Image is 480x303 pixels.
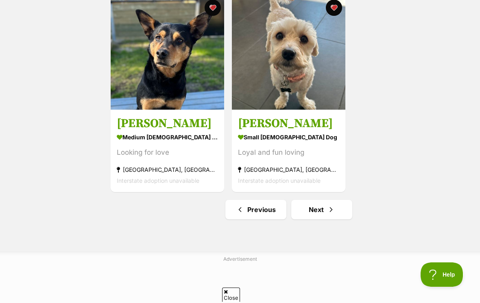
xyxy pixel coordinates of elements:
[238,164,339,175] div: [GEOGRAPHIC_DATA], [GEOGRAPHIC_DATA]
[232,109,345,192] a: [PERSON_NAME] small [DEMOGRAPHIC_DATA] Dog Loyal and fun loving [GEOGRAPHIC_DATA], [GEOGRAPHIC_DA...
[238,131,339,143] div: small [DEMOGRAPHIC_DATA] Dog
[117,131,218,143] div: medium [DEMOGRAPHIC_DATA] Dog
[117,147,218,158] div: Looking for love
[110,200,468,219] nav: Pagination
[421,262,464,287] iframe: Help Scout Beacon - Open
[238,115,339,131] h3: [PERSON_NAME]
[111,109,224,192] a: [PERSON_NAME] medium [DEMOGRAPHIC_DATA] Dog Looking for love [GEOGRAPHIC_DATA], [GEOGRAPHIC_DATA]...
[291,200,352,219] a: Next page
[222,288,240,302] span: Close
[238,177,321,184] span: Interstate adoption unavailable
[117,164,218,175] div: [GEOGRAPHIC_DATA], [GEOGRAPHIC_DATA]
[117,177,199,184] span: Interstate adoption unavailable
[225,200,286,219] a: Previous page
[117,115,218,131] h3: [PERSON_NAME]
[238,147,339,158] div: Loyal and fun loving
